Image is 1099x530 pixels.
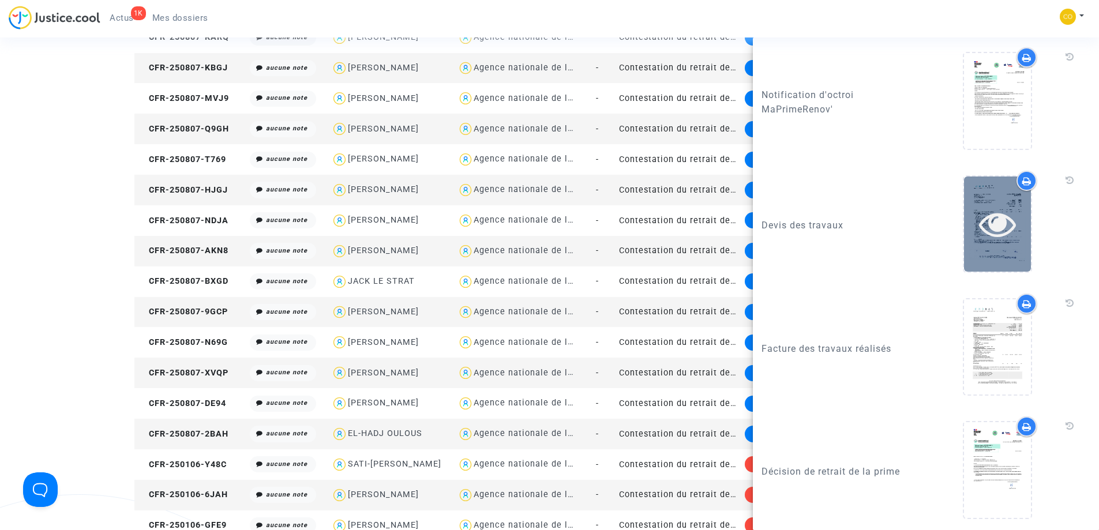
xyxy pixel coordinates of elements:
[266,308,307,315] i: aucune note
[474,32,601,42] div: Agence nationale de l'habitat
[596,276,599,286] span: -
[138,216,228,225] span: CFR-250807-NDJA
[615,83,741,114] td: Contestation du retrait de [PERSON_NAME] par l'ANAH (mandataire)
[457,426,474,442] img: icon-user.svg
[331,304,348,321] img: icon-user.svg
[615,480,741,510] td: Contestation du retrait de [PERSON_NAME] par l'ANAH (mandataire)
[457,334,474,351] img: icon-user.svg
[615,297,741,328] td: Contestation du retrait de [PERSON_NAME] par l'ANAH (mandataire)
[331,151,348,168] img: icon-user.svg
[745,91,821,107] div: Mise en demeure
[138,337,228,347] span: CFR-250807-N69G
[266,64,307,72] i: aucune note
[474,398,601,408] div: Agence nationale de l'habitat
[266,186,307,193] i: aucune note
[9,6,100,29] img: jc-logo.svg
[348,368,419,378] div: [PERSON_NAME]
[745,396,821,412] div: Mise en demeure
[596,368,599,378] span: -
[457,90,474,107] img: icon-user.svg
[23,472,58,507] iframe: Help Scout Beacon - Open
[348,490,419,499] div: [PERSON_NAME]
[596,185,599,195] span: -
[348,398,419,408] div: [PERSON_NAME]
[143,9,217,27] a: Mes dossiers
[474,154,601,164] div: Agence nationale de l'habitat
[138,155,226,164] span: CFR-250807-T769
[266,399,307,407] i: aucune note
[138,124,229,134] span: CFR-250807-Q9GH
[348,93,419,103] div: [PERSON_NAME]
[457,182,474,198] img: icon-user.svg
[596,307,599,317] span: -
[152,13,208,23] span: Mes dossiers
[138,429,228,439] span: CFR-250807-2BAH
[331,60,348,77] img: icon-user.svg
[745,29,821,46] div: Mise en demeure
[762,88,917,116] p: Notification d'octroi MaPrimeRenov'
[457,151,474,168] img: icon-user.svg
[474,459,601,469] div: Agence nationale de l'habitat
[138,93,229,103] span: CFR-250807-MVJ9
[474,307,601,317] div: Agence nationale de l'habitat
[596,155,599,164] span: -
[348,185,419,194] div: [PERSON_NAME]
[138,460,227,469] span: CFR-250106-Y48C
[596,63,599,73] span: -
[596,93,599,103] span: -
[474,520,601,530] div: Agence nationale de l'habitat
[762,218,917,232] p: Devis des travaux
[138,307,228,317] span: CFR-250807-9GCP
[457,395,474,412] img: icon-user.svg
[745,304,821,320] div: Mise en demeure
[348,124,419,134] div: [PERSON_NAME]
[615,53,741,84] td: Contestation du retrait de [PERSON_NAME] par l'ANAH (mandataire)
[745,152,821,168] div: Mise en demeure
[615,175,741,205] td: Contestation du retrait de [PERSON_NAME] par l'ANAH (mandataire)
[266,277,307,285] i: aucune note
[596,124,599,134] span: -
[348,276,415,286] div: JACK LE STRAT
[266,94,307,102] i: aucune note
[745,334,821,351] div: Mise en demeure
[615,114,741,144] td: Contestation du retrait de [PERSON_NAME] par l'ANAH (mandataire)
[457,273,474,290] img: icon-user.svg
[348,520,419,530] div: [PERSON_NAME]
[266,247,307,254] i: aucune note
[266,125,307,132] i: aucune note
[266,521,307,529] i: aucune note
[457,243,474,260] img: icon-user.svg
[596,520,599,530] span: -
[138,520,227,530] span: CFR-250106-GFE9
[331,182,348,198] img: icon-user.svg
[745,487,797,503] div: Judiciaire
[596,429,599,439] span: -
[474,93,601,103] div: Agence nationale de l'habitat
[348,337,419,347] div: [PERSON_NAME]
[474,490,601,499] div: Agence nationale de l'habitat
[474,124,601,134] div: Agence nationale de l'habitat
[745,365,821,381] div: Mise en demeure
[745,426,821,442] div: Mise en demeure
[138,368,228,378] span: CFR-250807-XVQP
[331,212,348,229] img: icon-user.svg
[331,426,348,442] img: icon-user.svg
[596,460,599,469] span: -
[331,456,348,473] img: icon-user.svg
[331,364,348,381] img: icon-user.svg
[615,22,741,53] td: Contestation du retrait de [PERSON_NAME] par l'ANAH (mandataire)
[131,6,146,20] div: 1K
[745,243,821,259] div: Mise en demeure
[138,185,228,195] span: CFR-250807-HJGJ
[615,449,741,480] td: Contestation du retrait de [PERSON_NAME] par l'ANAH (mandataire)
[474,368,601,378] div: Agence nationale de l'habitat
[615,388,741,419] td: Contestation du retrait de [PERSON_NAME] par l'ANAH (mandataire)
[138,490,228,499] span: CFR-250106-6JAH
[457,364,474,381] img: icon-user.svg
[615,205,741,236] td: Contestation du retrait de [PERSON_NAME] par l'ANAH (mandataire)
[266,369,307,376] i: aucune note
[266,155,307,163] i: aucune note
[457,60,474,77] img: icon-user.svg
[596,216,599,225] span: -
[457,212,474,229] img: icon-user.svg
